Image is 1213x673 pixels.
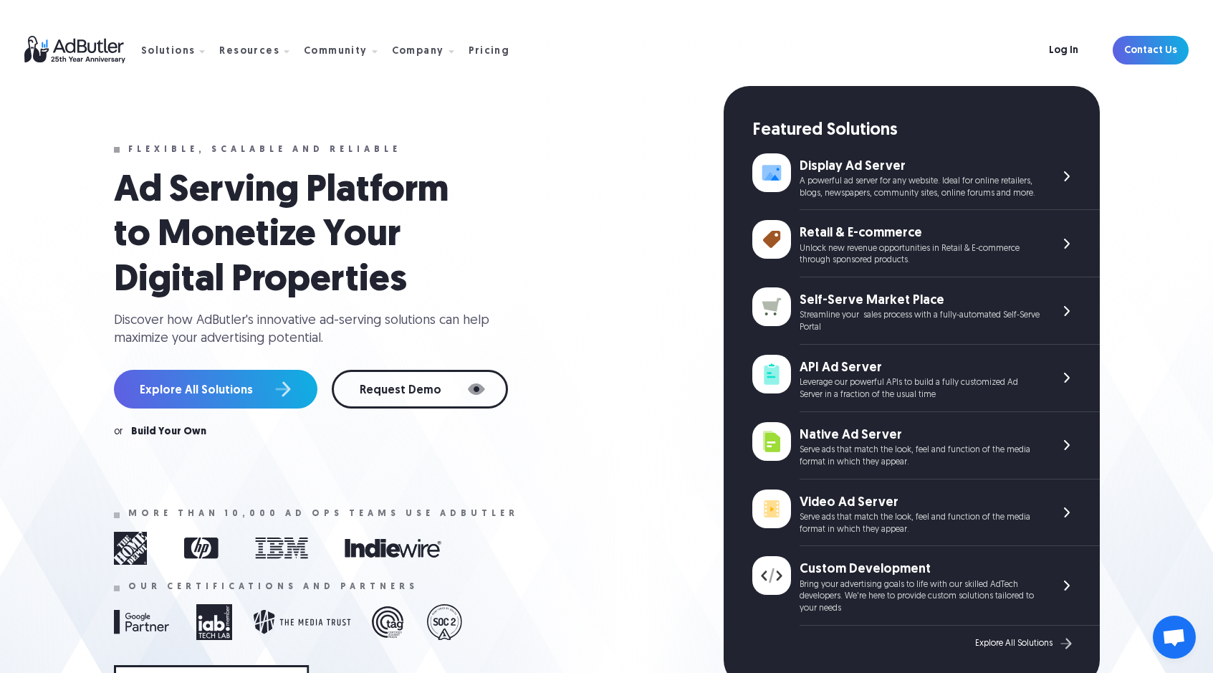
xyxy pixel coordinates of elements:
[141,47,196,57] div: Solutions
[114,169,486,303] h1: Ad Serving Platform to Monetize Your Digital Properties
[800,158,1040,176] div: Display Ad Server
[752,345,1100,412] a: API Ad Server Leverage our powerful APIs to build a fully customized Ad Server in a fraction of t...
[800,579,1040,615] div: Bring your advertising goals to life with our skilled AdTech developers. We're here to provide cu...
[752,412,1100,479] a: Native Ad Server Serve ads that match the look, feel and function of the media format in which th...
[752,143,1100,211] a: Display Ad Server A powerful ad server for any website. Ideal for online retailers, blogs, newspa...
[800,512,1040,536] div: Serve ads that match the look, feel and function of the media format in which they appear.
[128,509,519,519] div: More than 10,000 ad ops teams use adbutler
[800,224,1040,242] div: Retail & E-commerce
[800,292,1040,310] div: Self-Serve Market Place
[752,277,1100,345] a: Self-Serve Market Place Streamline your sales process with a fully-automated Self-Serve Portal
[752,119,1100,143] div: Featured Solutions
[392,47,444,57] div: Company
[800,560,1040,578] div: Custom Development
[469,47,510,57] div: Pricing
[1113,36,1189,65] a: Contact Us
[975,639,1053,649] div: Explore All Solutions
[800,359,1040,377] div: API Ad Server
[114,370,317,409] a: Explore All Solutions
[469,44,522,57] a: Pricing
[752,479,1100,547] a: Video Ad Server Serve ads that match the look, feel and function of the media format in which the...
[1153,616,1196,659] div: Open chat
[114,427,123,437] div: or
[800,176,1040,200] div: A powerful ad server for any website. Ideal for online retailers, blogs, newspapers, community si...
[752,210,1100,277] a: Retail & E-commerce Unlock new revenue opportunities in Retail & E-commerce through sponsored pro...
[128,145,401,155] div: Flexible, scalable and reliable
[219,47,279,57] div: Resources
[131,427,206,437] a: Build Your Own
[975,634,1075,653] a: Explore All Solutions
[800,310,1040,334] div: Streamline your sales process with a fully-automated Self-Serve Portal
[800,426,1040,444] div: Native Ad Server
[800,243,1040,267] div: Unlock new revenue opportunities in Retail & E-commerce through sponsored products.
[114,312,501,348] div: Discover how AdButler's innovative ad-serving solutions can help maximize your advertising potent...
[332,370,508,409] a: Request Demo
[1011,36,1104,65] a: Log In
[128,582,418,592] div: Our certifications and partners
[800,377,1040,401] div: Leverage our powerful APIs to build a fully customized Ad Server in a fraction of the usual time
[752,546,1100,626] a: Custom Development Bring your advertising goals to life with our skilled AdTech developers. We're...
[800,494,1040,512] div: Video Ad Server
[304,47,368,57] div: Community
[800,444,1040,469] div: Serve ads that match the look, feel and function of the media format in which they appear.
